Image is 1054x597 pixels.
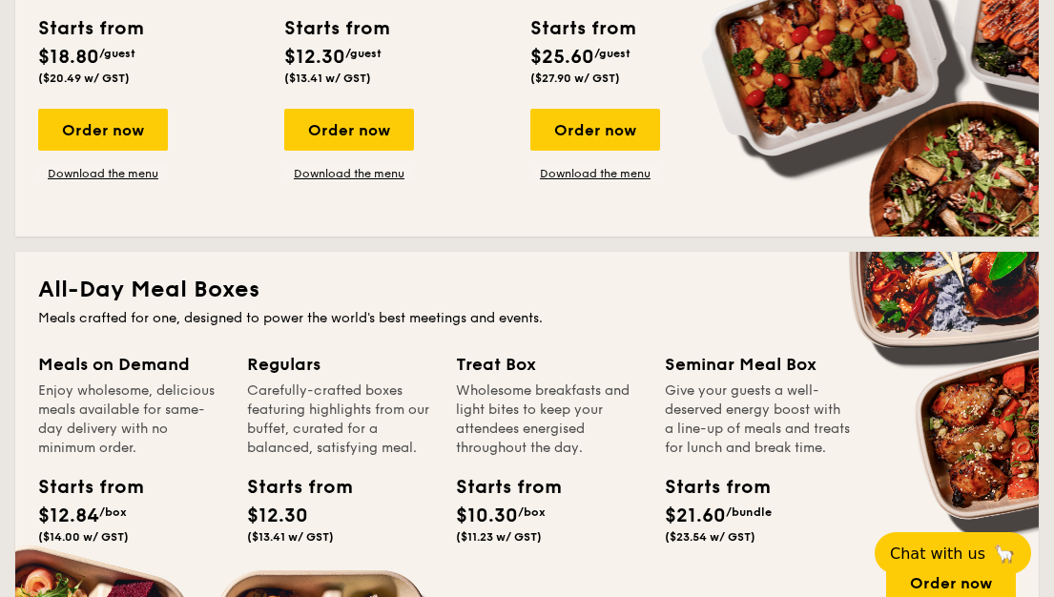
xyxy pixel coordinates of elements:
span: ($23.54 w/ GST) [665,530,755,544]
span: /box [99,505,127,519]
div: Meals on Demand [38,351,224,378]
span: Chat with us [890,545,985,563]
span: $18.80 [38,46,99,69]
div: Order now [38,109,168,151]
div: Seminar Meal Box [665,351,851,378]
div: Meals crafted for one, designed to power the world's best meetings and events. [38,309,1016,328]
span: $12.84 [38,504,99,527]
div: Carefully-crafted boxes featuring highlights from our buffet, curated for a balanced, satisfying ... [247,381,433,458]
div: Treat Box [456,351,642,378]
div: Enjoy wholesome, delicious meals available for same-day delivery with no minimum order. [38,381,224,458]
div: Starts from [665,473,751,502]
span: ($11.23 w/ GST) [456,530,542,544]
div: Starts from [284,14,388,43]
div: Order now [530,109,660,151]
span: $12.30 [284,46,345,69]
h2: All-Day Meal Boxes [38,275,1016,305]
div: Give your guests a well-deserved energy boost with a line-up of meals and treats for lunch and br... [665,381,851,458]
span: /guest [345,47,382,60]
span: $10.30 [456,504,518,527]
span: ($20.49 w/ GST) [38,72,130,85]
span: ($27.90 w/ GST) [530,72,620,85]
a: Download the menu [38,166,168,181]
span: ($14.00 w/ GST) [38,530,129,544]
div: Order now [284,109,414,151]
span: ($13.41 w/ GST) [247,530,334,544]
span: 🦙 [993,543,1016,565]
a: Download the menu [284,166,414,181]
div: Starts from [456,473,542,502]
span: $25.60 [530,46,594,69]
span: /guest [594,47,630,60]
span: /guest [99,47,135,60]
span: $21.60 [665,504,726,527]
a: Download the menu [530,166,660,181]
div: Wholesome breakfasts and light bites to keep your attendees energised throughout the day. [456,381,642,458]
span: /box [518,505,546,519]
span: $12.30 [247,504,308,527]
div: Regulars [247,351,433,378]
button: Chat with us🦙 [875,532,1031,574]
span: ($13.41 w/ GST) [284,72,371,85]
div: Starts from [38,14,142,43]
div: Starts from [38,473,124,502]
div: Starts from [247,473,333,502]
div: Starts from [530,14,634,43]
span: /bundle [726,505,772,519]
